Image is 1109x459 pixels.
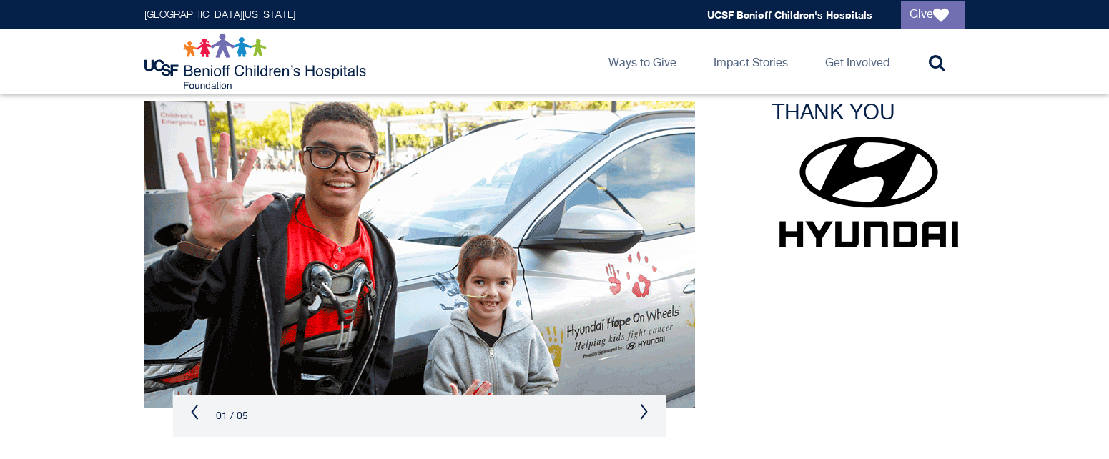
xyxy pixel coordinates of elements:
[814,29,901,94] a: Get Involved
[144,10,295,20] a: [GEOGRAPHIC_DATA][US_STATE]
[779,137,958,247] img: Hyundai Hope on Wheels
[144,33,370,90] img: Logo for UCSF Benioff Children's Hospitals Foundation
[702,29,799,94] a: Impact Stories
[707,9,872,21] a: UCSF Benioff Children's Hospitals
[216,411,248,421] span: 01 / 05
[640,403,649,420] button: Next
[772,101,965,127] h3: THANK YOU
[144,101,695,408] img: two patients wave at the camera with painted hands
[901,1,965,29] a: Give
[191,403,199,420] button: Previous
[597,29,688,94] a: Ways to Give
